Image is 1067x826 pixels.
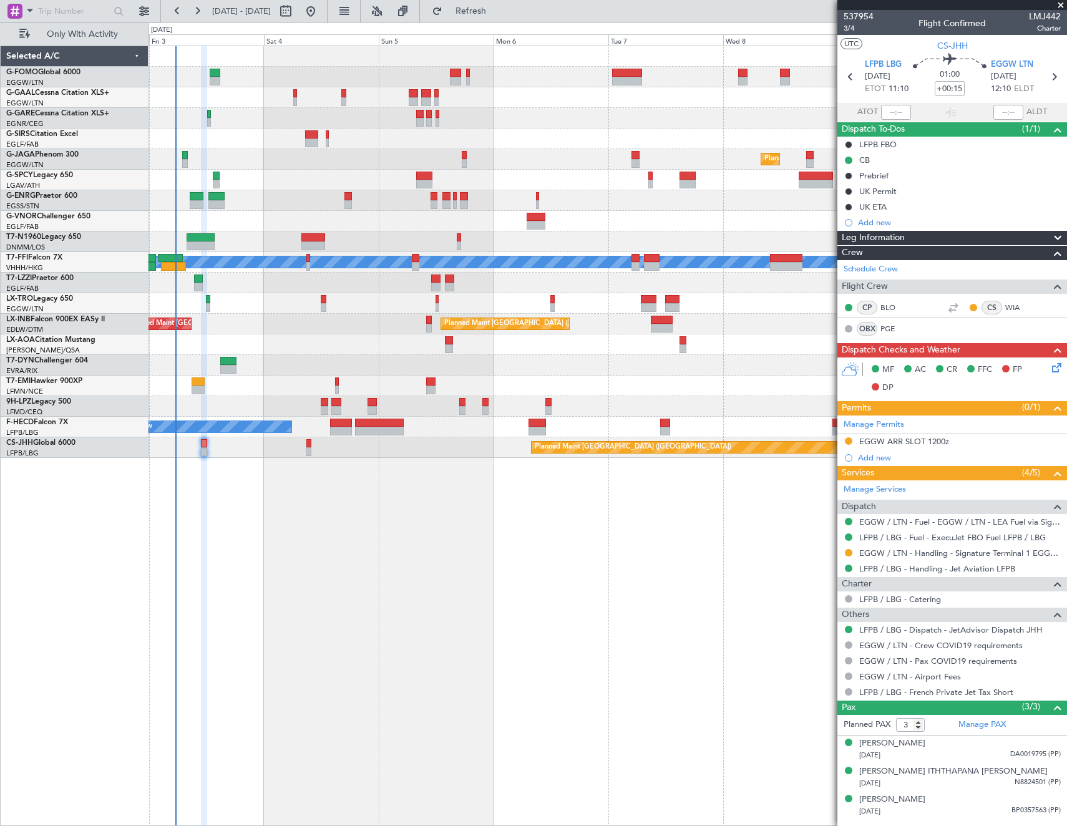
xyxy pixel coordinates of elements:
span: ATOT [857,106,878,119]
a: LFPB/LBG [6,449,39,458]
span: ETOT [865,83,885,95]
span: [DATE] - [DATE] [212,6,271,17]
a: EGGW / LTN - Fuel - EGGW / LTN - LEA Fuel via Signature in EGGW [859,517,1061,527]
a: Schedule Crew [844,263,898,276]
span: FFC [978,364,992,376]
span: ELDT [1014,83,1034,95]
a: LX-AOACitation Mustang [6,336,95,344]
a: Manage Services [844,483,906,496]
a: LFPB/LBG [6,428,39,437]
span: G-JAGA [6,151,35,158]
span: [DATE] [991,70,1016,83]
span: Dispatch Checks and Weather [842,343,960,357]
span: [DATE] [859,751,880,760]
span: DP [882,382,894,394]
a: EDLW/DTM [6,325,43,334]
div: Planned Maint [GEOGRAPHIC_DATA] [129,314,248,333]
div: Fri 3 [149,34,264,46]
span: CS-JHH [6,439,33,447]
div: Sat 4 [264,34,379,46]
span: G-GAAL [6,89,35,97]
div: [PERSON_NAME] [859,794,925,806]
a: EGLF/FAB [6,140,39,149]
a: EGLF/FAB [6,284,39,293]
span: Others [842,608,869,622]
a: T7-LZZIPraetor 600 [6,275,74,282]
span: LX-INB [6,316,31,323]
a: EGGW / LTN - Pax COVID19 requirements [859,656,1017,666]
div: LFPB FBO [859,139,897,150]
div: CB [859,155,870,165]
a: LGAV/ATH [6,181,40,190]
span: Refresh [445,7,497,16]
a: EGGW/LTN [6,304,44,314]
span: LMJ442 [1029,10,1061,23]
span: 01:00 [940,69,960,81]
label: Planned PAX [844,719,890,731]
span: ALDT [1026,106,1047,119]
div: [DATE] [151,25,172,36]
a: G-GARECessna Citation XLS+ [6,110,109,117]
a: T7-FFIFalcon 7X [6,254,62,261]
a: DNMM/LOS [6,243,45,252]
span: LX-AOA [6,336,35,344]
a: T7-N1960Legacy 650 [6,233,81,241]
a: [PERSON_NAME]/QSA [6,346,80,355]
a: EGSS/STN [6,202,39,211]
div: UK Permit [859,186,897,197]
span: 3/4 [844,23,874,34]
a: Manage Permits [844,419,904,431]
span: 9H-LPZ [6,398,31,406]
span: CR [947,364,957,376]
button: UTC [840,38,862,49]
div: Planned Maint [GEOGRAPHIC_DATA] ([GEOGRAPHIC_DATA]) [764,150,961,168]
a: EGLF/FAB [6,222,39,231]
a: EGNR/CEG [6,119,44,129]
span: LFPB LBG [865,59,902,71]
a: LFPB / LBG - French Private Jet Tax Short [859,687,1013,697]
span: AC [915,364,926,376]
span: MF [882,364,894,376]
span: Leg Information [842,231,905,245]
div: CP [857,301,877,314]
a: EGGW / LTN - Handling - Signature Terminal 1 EGGW / LTN [859,548,1061,558]
span: 11:10 [889,83,909,95]
a: LX-TROLegacy 650 [6,295,73,303]
span: DA0019795 (PP) [1010,749,1061,760]
span: T7-LZZI [6,275,32,282]
span: F-HECD [6,419,34,426]
div: EGGW ARR SLOT 1200z [859,436,949,447]
a: LFPB / LBG - Fuel - ExecuJet FBO Fuel LFPB / LBG [859,532,1046,543]
span: Charter [842,577,872,591]
a: G-GAALCessna Citation XLS+ [6,89,109,97]
a: LFPB / LBG - Catering [859,594,941,605]
span: Crew [842,246,863,260]
a: EVRA/RIX [6,366,37,376]
div: Planned Maint [GEOGRAPHIC_DATA] ([GEOGRAPHIC_DATA]) [535,438,731,457]
a: PGE [880,323,909,334]
a: G-ENRGPraetor 600 [6,192,77,200]
span: Flight Crew [842,279,888,294]
span: G-FOMO [6,69,38,76]
span: G-ENRG [6,192,36,200]
span: G-SPCY [6,172,33,179]
span: [DATE] [865,70,890,83]
a: F-HECDFalcon 7X [6,419,68,426]
span: BP0357563 (PP) [1011,805,1061,816]
a: 9H-LPZLegacy 500 [6,398,71,406]
a: EGGW/LTN [6,78,44,87]
button: Refresh [426,1,501,21]
span: G-SIRS [6,130,30,138]
a: CS-JHHGlobal 6000 [6,439,76,447]
a: LFPB / LBG - Dispatch - JetAdvisor Dispatch JHH [859,624,1043,635]
a: G-SIRSCitation Excel [6,130,78,138]
div: Prebrief [859,170,889,181]
a: Manage PAX [958,719,1006,731]
span: 12:10 [991,83,1011,95]
input: --:-- [881,105,911,120]
span: Charter [1029,23,1061,34]
span: EGGW LTN [991,59,1033,71]
span: G-GARE [6,110,35,117]
div: [PERSON_NAME] ITHTHAPANA [PERSON_NAME] [859,765,1048,778]
a: EGGW / LTN - Crew COVID19 requirements [859,640,1023,651]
